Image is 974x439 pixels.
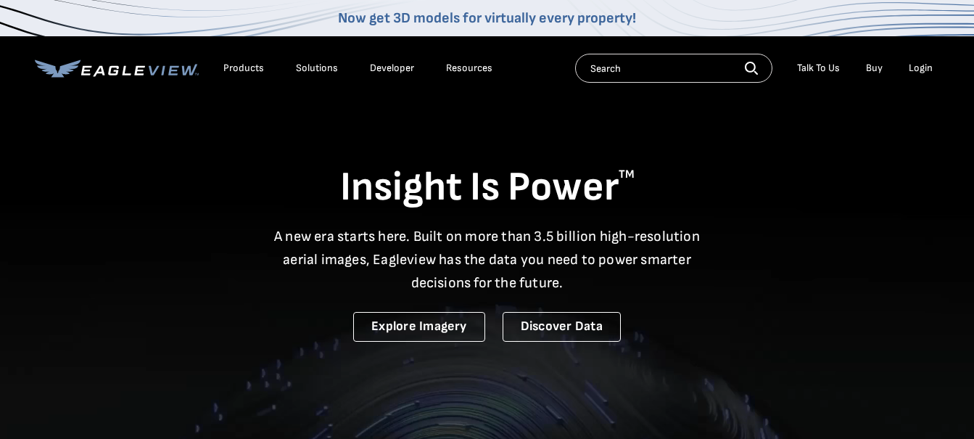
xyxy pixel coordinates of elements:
[503,312,621,342] a: Discover Data
[35,163,940,213] h1: Insight Is Power
[619,168,635,181] sup: TM
[797,62,840,75] div: Talk To Us
[338,9,636,27] a: Now get 3D models for virtually every property!
[446,62,492,75] div: Resources
[296,62,338,75] div: Solutions
[265,225,709,295] p: A new era starts here. Built on more than 3.5 billion high-resolution aerial images, Eagleview ha...
[575,54,772,83] input: Search
[223,62,264,75] div: Products
[353,312,485,342] a: Explore Imagery
[866,62,883,75] a: Buy
[909,62,933,75] div: Login
[370,62,414,75] a: Developer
